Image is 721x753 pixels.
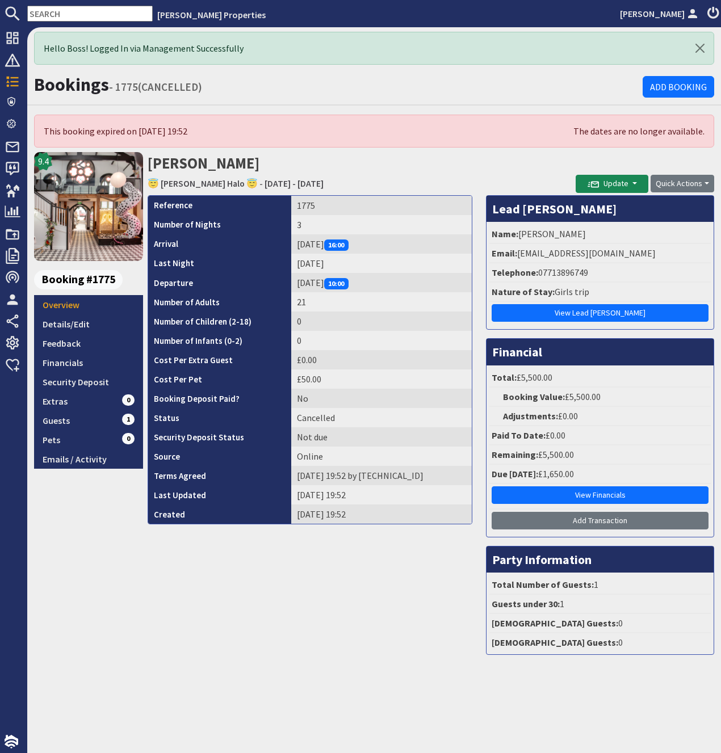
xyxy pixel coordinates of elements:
a: Extras0 [34,392,143,411]
h3: Lead [PERSON_NAME] [487,196,714,222]
li: £0.00 [489,426,711,445]
a: Security Deposit [34,372,143,392]
a: Financials [34,353,143,372]
a: Details/Edit [34,314,143,334]
li: 07713896749 [489,263,711,283]
a: Booking #1775 [34,270,139,289]
strong: [DEMOGRAPHIC_DATA] Guests: [492,637,618,648]
th: Arrival [148,234,291,254]
td: [DATE] [291,273,472,292]
button: Quick Actions [651,175,714,192]
i: Agreements were checked at the time of signing booking terms:<br>- I agree to the terms and condi... [206,472,215,481]
li: £5,500.00 [489,368,711,388]
a: Bookings [34,73,109,96]
a: Emails / Activity [34,449,143,469]
strong: Name: [492,228,518,239]
a: Pets0 [34,430,143,449]
span: Booking #1775 [34,270,123,289]
a: [DATE] - [DATE] [265,178,324,189]
td: Cancelled [291,408,472,427]
strong: Adjustments: [503,410,558,422]
a: 😇 Halula Halo 😇's icon9.4 [34,152,143,261]
div: This booking expired on [DATE] 19:52 [44,124,187,138]
th: Cost Per Extra Guest [148,350,291,369]
strong: [DEMOGRAPHIC_DATA] Guests: [492,617,618,629]
strong: Total Number of Guests: [492,579,594,590]
a: Add Booking [643,76,714,98]
th: Cost Per Pet [148,369,291,389]
strong: Telephone: [492,267,538,278]
span: 9.4 [38,154,49,168]
a: View Financials [492,486,709,504]
a: [PERSON_NAME] [620,7,701,20]
th: Last Night [148,254,291,273]
li: 1 [489,575,711,595]
th: Status [148,408,291,427]
li: £1,650.00 [489,465,711,484]
li: 0 [489,633,711,651]
td: £50.00 [291,369,472,389]
th: Number of Infants (0-2) [148,331,291,350]
th: Terms Agreed [148,466,291,485]
li: Girls trip [489,283,711,302]
strong: Remaining: [492,449,538,460]
li: £5,500.00 [489,445,711,465]
td: [DATE] 19:52 [291,504,472,524]
td: [DATE] [291,234,472,254]
img: 😇 Halula Halo 😇's icon [34,152,143,261]
li: [PERSON_NAME] [489,225,711,244]
strong: Paid To Date: [492,430,546,441]
img: staytech_i_w-64f4e8e9ee0a9c174fd5317b4b171b261742d2d393467e5bdba4413f4f884c10.svg [5,735,18,748]
li: [EMAIL_ADDRESS][DOMAIN_NAME] [489,244,711,263]
td: [DATE] [291,254,472,273]
a: Guests1 [34,411,143,430]
small: - 1775(CANCELLED) [109,80,202,94]
a: 😇 [PERSON_NAME] Halo 😇 [148,178,258,189]
strong: Due [DATE]: [492,468,538,479]
th: Source [148,447,291,466]
strong: Email: [492,247,517,259]
th: Number of Adults [148,292,291,312]
th: Security Deposit Status [148,427,291,447]
td: 0 [291,331,472,350]
td: Online [291,447,472,466]
td: [DATE] 19:52 by [TECHNICAL_ID] [291,466,472,485]
h3: Financial [487,339,714,365]
td: No [291,389,472,408]
span: 0 [122,394,135,406]
th: Reference [148,196,291,215]
strong: Guests under 30: [492,598,560,609]
span: 1 [122,414,135,425]
strong: Nature of Stay: [492,286,555,297]
a: Add Transaction [492,512,709,529]
th: Created [148,504,291,524]
a: Feedback [34,334,143,353]
th: Booking Deposit Paid? [148,389,291,408]
span: Update [588,178,628,188]
button: Update [576,175,648,193]
th: Number of Children (2-18) [148,312,291,331]
a: View Lead [PERSON_NAME] [492,304,709,322]
td: 1775 [291,196,472,215]
span: 0 [122,433,135,444]
th: Last Updated [148,485,291,504]
td: 21 [291,292,472,312]
span: 10:00 [324,278,349,289]
td: 0 [291,312,472,331]
span: - [259,178,263,189]
div: Hello Boss! Logged In via Management Successfully [34,32,714,65]
h2: [PERSON_NAME] [148,152,576,192]
strong: Booking Value: [503,391,565,402]
td: Not due [291,427,472,447]
td: 3 [291,215,472,234]
li: £5,500.00 [489,388,711,407]
strong: Total: [492,372,517,383]
li: £0.00 [489,407,711,426]
th: Number of Nights [148,215,291,234]
a: Overview [34,295,143,314]
input: SEARCH [27,6,153,22]
span: 16:00 [324,239,349,251]
a: [PERSON_NAME] Properties [157,9,266,20]
td: [DATE] 19:52 [291,485,472,504]
div: The dates are no longer available. [187,124,705,138]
